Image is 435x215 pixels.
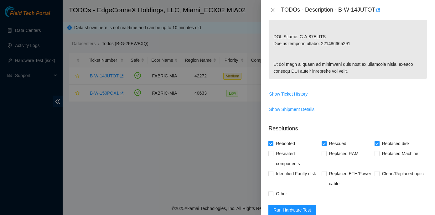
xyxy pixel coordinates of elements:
[281,5,427,15] div: TODOs - Description - B-W-14JUTOT
[327,139,349,149] span: Rescued
[269,89,308,99] button: Show Ticket History
[273,149,321,169] span: Reseated components
[270,8,275,13] span: close
[380,139,412,149] span: Replaced disk
[268,119,427,133] p: Resolutions
[273,207,311,213] span: Run Hardware Test
[268,205,316,215] button: Run Hardware Test
[269,106,314,113] span: Show Shipment Details
[268,7,277,13] button: Close
[269,91,308,97] span: Show Ticket History
[273,169,318,179] span: Identified Faulty disk
[273,189,289,199] span: Other
[327,149,361,159] span: Replaced RAM
[380,149,421,159] span: Replaced Machine
[380,169,426,179] span: Clean/Replaced optic
[269,104,315,114] button: Show Shipment Details
[327,169,375,189] span: Replaced ETH/Power cable
[273,139,298,149] span: Rebooted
